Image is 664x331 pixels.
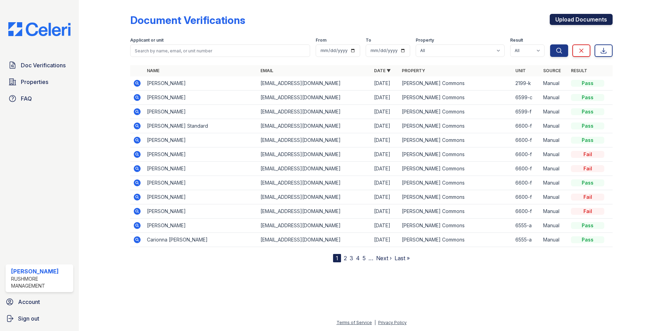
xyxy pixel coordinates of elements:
[513,119,540,133] td: 6600-f
[21,61,66,69] span: Doc Verifications
[6,92,73,105] a: FAQ
[399,133,513,147] td: [PERSON_NAME] Commons
[374,320,376,325] div: |
[513,162,540,176] td: 6600-f
[376,255,392,262] a: Next ›
[571,137,604,144] div: Pass
[371,76,399,91] td: [DATE]
[371,233,399,247] td: [DATE]
[399,176,513,190] td: [PERSON_NAME] Commons
[374,68,391,73] a: Date ▼
[399,204,513,219] td: [PERSON_NAME] Commons
[258,105,371,119] td: [EMAIL_ADDRESS][DOMAIN_NAME]
[513,190,540,204] td: 6600-f
[130,44,310,57] input: Search by name, email, or unit number
[3,22,76,36] img: CE_Logo_Blue-a8612792a0a2168367f1c8372b55b34899dd931a85d93a1a3d3e32e68fde9ad4.png
[513,219,540,233] td: 6555-a
[18,298,40,306] span: Account
[333,254,341,262] div: 1
[371,119,399,133] td: [DATE]
[144,233,258,247] td: Carionna [PERSON_NAME]
[513,105,540,119] td: 6599-f
[337,320,372,325] a: Terms of Service
[144,76,258,91] td: [PERSON_NAME]
[258,204,371,219] td: [EMAIL_ADDRESS][DOMAIN_NAME]
[371,176,399,190] td: [DATE]
[540,105,568,119] td: Manual
[513,76,540,91] td: 2199-k
[399,162,513,176] td: [PERSON_NAME] Commons
[571,80,604,87] div: Pass
[258,219,371,233] td: [EMAIL_ADDRESS][DOMAIN_NAME]
[513,233,540,247] td: 6555-a
[571,208,604,215] div: Fail
[513,204,540,219] td: 6600-f
[144,204,258,219] td: [PERSON_NAME]
[416,37,434,43] label: Property
[258,133,371,147] td: [EMAIL_ADDRESS][DOMAIN_NAME]
[11,275,70,289] div: Rushmore Management
[6,75,73,89] a: Properties
[366,37,371,43] label: To
[540,133,568,147] td: Manual
[3,312,76,325] a: Sign out
[399,233,513,247] td: [PERSON_NAME] Commons
[130,37,164,43] label: Applicant or unit
[571,222,604,229] div: Pass
[399,119,513,133] td: [PERSON_NAME] Commons
[144,133,258,147] td: [PERSON_NAME]
[550,14,613,25] a: Upload Documents
[399,219,513,233] td: [PERSON_NAME] Commons
[513,147,540,162] td: 6600-f
[378,320,407,325] a: Privacy Policy
[144,162,258,176] td: [PERSON_NAME]
[258,176,371,190] td: [EMAIL_ADDRESS][DOMAIN_NAME]
[316,37,326,43] label: From
[399,190,513,204] td: [PERSON_NAME] Commons
[258,162,371,176] td: [EMAIL_ADDRESS][DOMAIN_NAME]
[260,68,273,73] a: Email
[6,58,73,72] a: Doc Verifications
[571,68,587,73] a: Result
[399,91,513,105] td: [PERSON_NAME] Commons
[21,78,48,86] span: Properties
[3,295,76,309] a: Account
[147,68,159,73] a: Name
[571,94,604,101] div: Pass
[344,255,347,262] a: 2
[356,255,360,262] a: 4
[258,147,371,162] td: [EMAIL_ADDRESS][DOMAIN_NAME]
[540,119,568,133] td: Manual
[540,76,568,91] td: Manual
[350,255,353,262] a: 3
[371,133,399,147] td: [DATE]
[540,162,568,176] td: Manual
[571,179,604,186] div: Pass
[144,147,258,162] td: [PERSON_NAME]
[540,204,568,219] td: Manual
[371,190,399,204] td: [DATE]
[513,91,540,105] td: 6599-c
[399,105,513,119] td: [PERSON_NAME] Commons
[571,151,604,158] div: Fail
[258,76,371,91] td: [EMAIL_ADDRESS][DOMAIN_NAME]
[513,176,540,190] td: 6600-f
[371,204,399,219] td: [DATE]
[144,105,258,119] td: [PERSON_NAME]
[571,165,604,172] div: Fail
[363,255,366,262] a: 5
[258,190,371,204] td: [EMAIL_ADDRESS][DOMAIN_NAME]
[371,219,399,233] td: [DATE]
[540,91,568,105] td: Manual
[571,122,604,129] div: Pass
[144,219,258,233] td: [PERSON_NAME]
[130,14,245,26] div: Document Verifications
[371,91,399,105] td: [DATE]
[368,254,373,262] span: …
[144,176,258,190] td: [PERSON_NAME]
[540,219,568,233] td: Manual
[540,147,568,162] td: Manual
[510,37,523,43] label: Result
[395,255,410,262] a: Last »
